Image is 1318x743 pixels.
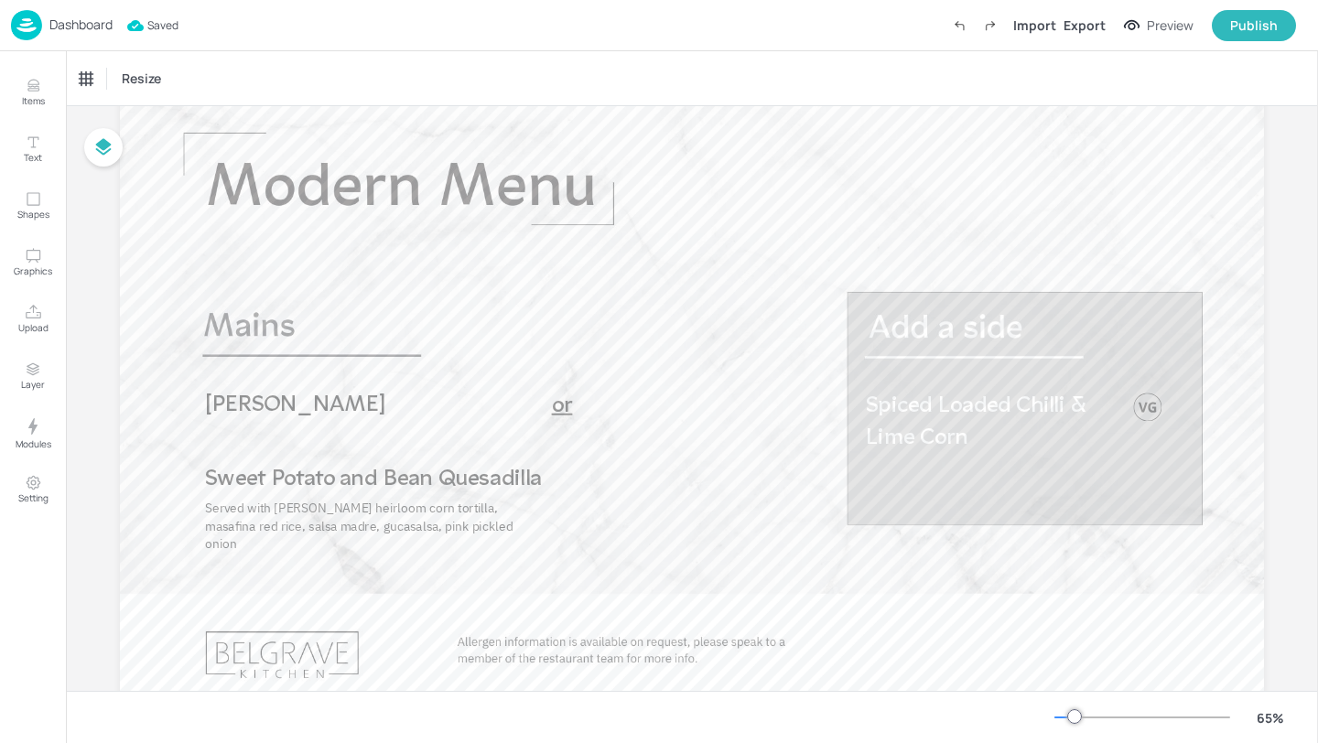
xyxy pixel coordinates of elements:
[1212,10,1296,41] button: Publish
[1147,16,1194,36] div: Preview
[118,69,165,88] span: Resize
[1113,12,1205,39] button: Preview
[205,468,541,490] span: Sweet Potato and Bean Quesadilla
[205,393,386,416] span: [PERSON_NAME]
[49,18,113,31] p: Dashboard
[1248,708,1292,727] div: 65 %
[975,10,1006,41] label: Redo (Ctrl + Y)
[944,10,975,41] label: Undo (Ctrl + Z)
[205,500,513,552] span: Served with [PERSON_NAME] heirloom corn tortilla, masafina red rice, salsa madre, gucasalsa, pink...
[552,395,573,418] span: or
[1064,16,1106,35] div: Export
[11,10,42,40] img: logo-86c26b7e.jpg
[1230,16,1278,36] div: Publish
[1013,16,1056,35] div: Import
[866,395,1087,450] span: Spiced Loaded Chilli & Lime Corn
[127,16,178,35] span: Saved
